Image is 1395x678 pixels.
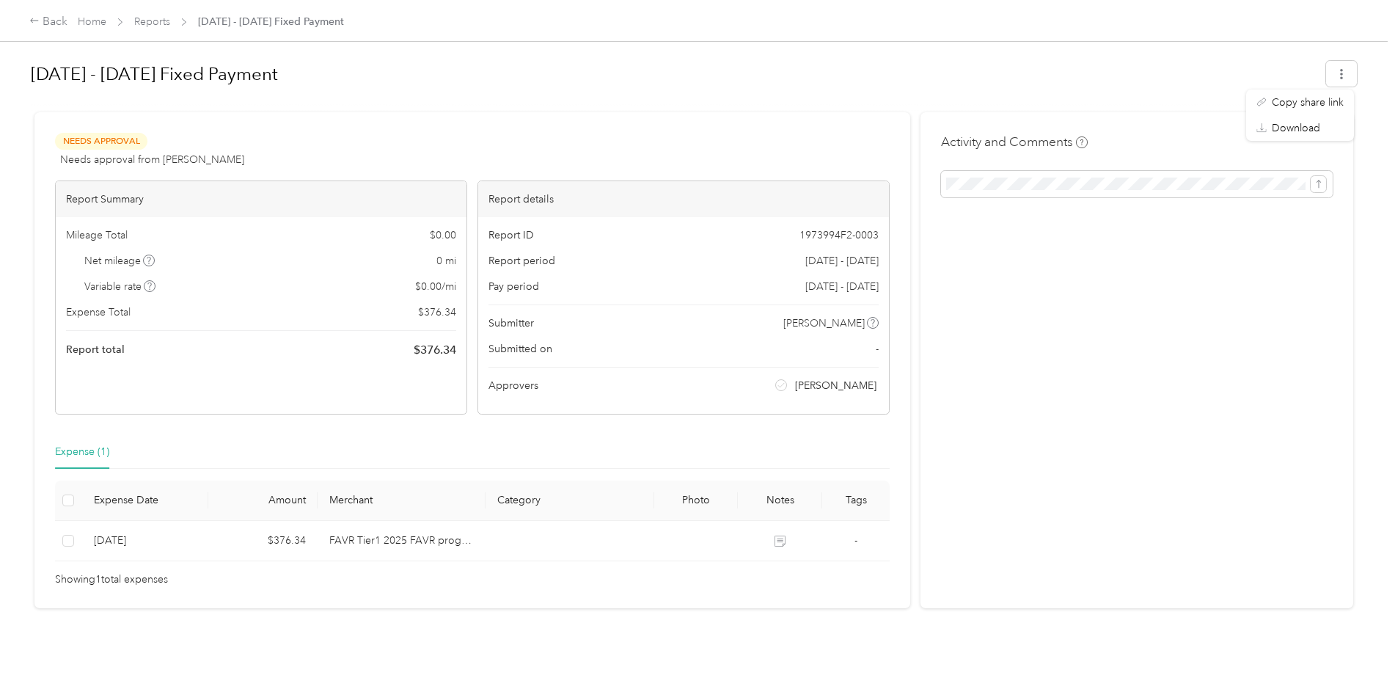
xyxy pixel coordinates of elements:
[208,481,318,521] th: Amount
[55,444,109,460] div: Expense (1)
[488,279,539,294] span: Pay period
[198,14,344,29] span: [DATE] - [DATE] Fixed Payment
[78,15,106,28] a: Home
[876,341,879,357] span: -
[56,181,466,217] div: Report Summary
[430,227,456,243] span: $ 0.00
[941,133,1088,151] h4: Activity and Comments
[805,279,879,294] span: [DATE] - [DATE]
[854,534,857,547] span: -
[1313,596,1395,678] iframe: Everlance-gr Chat Button Frame
[66,305,131,320] span: Expense Total
[488,341,552,357] span: Submitted on
[486,481,653,521] th: Category
[805,253,879,269] span: [DATE] - [DATE]
[134,15,170,28] a: Reports
[55,572,168,588] span: Showing 1 total expenses
[55,133,147,150] span: Needs Approval
[415,279,456,294] span: $ 0.00 / mi
[1272,120,1320,136] span: Download
[84,253,155,269] span: Net mileage
[82,521,208,561] td: 9-3-2025
[654,481,739,521] th: Photo
[66,342,125,357] span: Report total
[82,481,208,521] th: Expense Date
[436,253,456,269] span: 0 mi
[488,253,555,269] span: Report period
[66,227,128,243] span: Mileage Total
[318,521,486,561] td: FAVR Tier1 2025 FAVR program
[1272,95,1344,110] span: Copy share link
[822,521,890,561] td: -
[414,341,456,359] span: $ 376.34
[418,305,456,320] span: $ 376.34
[318,481,486,521] th: Merchant
[795,378,876,393] span: [PERSON_NAME]
[488,316,534,331] span: Submitter
[478,181,889,217] div: Report details
[208,521,318,561] td: $376.34
[488,378,538,393] span: Approvers
[29,13,67,31] div: Back
[799,227,879,243] span: 1973994F2-0003
[738,481,822,521] th: Notes
[31,56,1316,92] h1: Aug 1 - 31, 2025 Fixed Payment
[822,481,890,521] th: Tags
[60,152,244,167] span: Needs approval from [PERSON_NAME]
[488,227,534,243] span: Report ID
[84,279,156,294] span: Variable rate
[834,494,878,506] div: Tags
[783,316,865,331] span: [PERSON_NAME]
